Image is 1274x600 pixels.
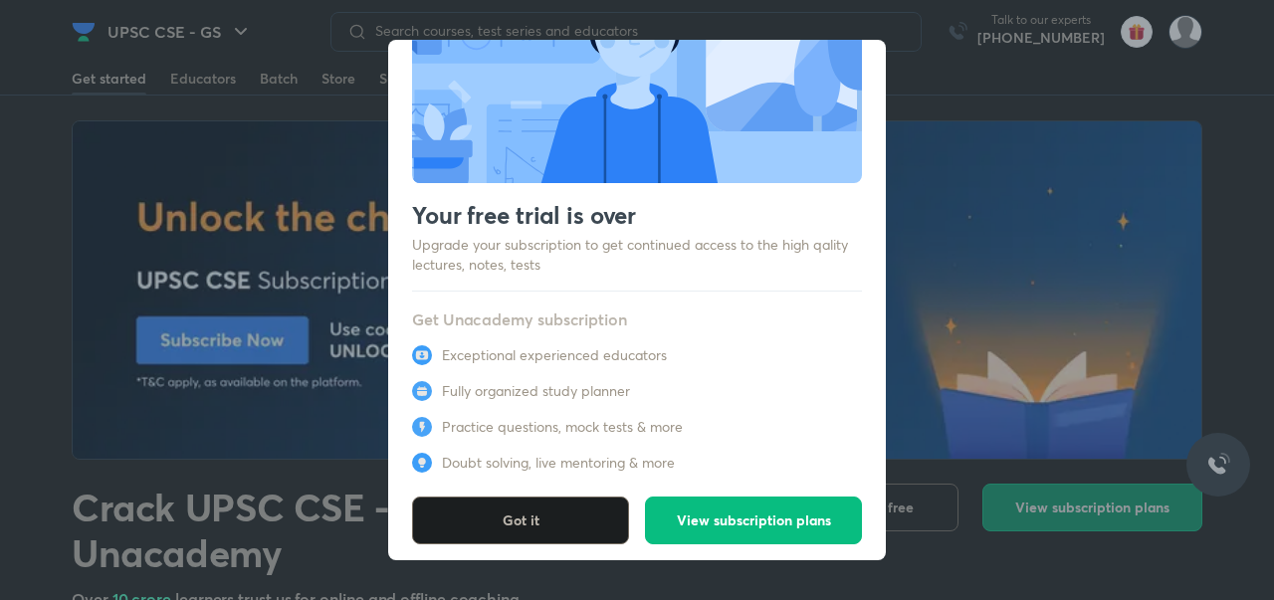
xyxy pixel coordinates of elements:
[645,497,862,544] button: View subscription plans
[677,510,831,530] span: View subscription plans
[442,453,675,473] p: Doubt solving, live mentoring & more
[412,199,862,231] h3: Your free trial is over
[442,381,630,401] p: Fully organized study planner
[442,345,667,365] p: Exceptional experienced educators
[412,307,862,331] h5: Get Unacademy subscription
[442,417,683,437] p: Practice questions, mock tests & more
[412,497,629,544] button: Got it
[412,235,862,275] p: Upgrade your subscription to get continued access to the high qality lectures, notes, tests
[503,510,539,530] span: Got it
